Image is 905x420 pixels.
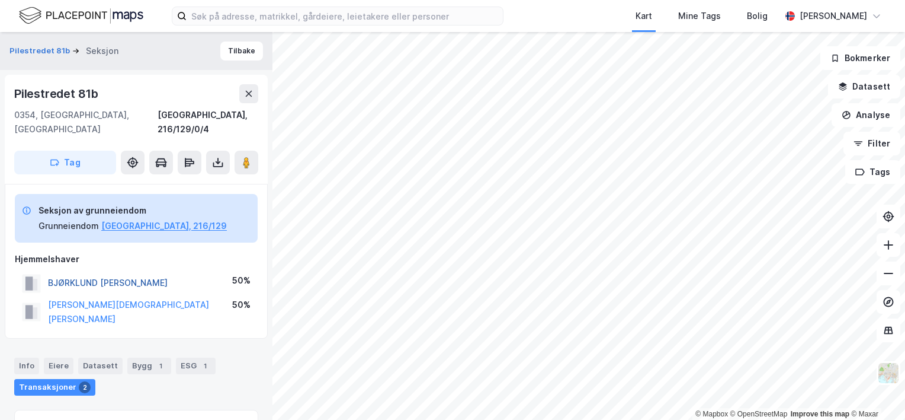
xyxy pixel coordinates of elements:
div: Pilestredet 81b [14,84,101,103]
button: Analyse [832,103,900,127]
div: 50% [232,273,251,288]
button: [GEOGRAPHIC_DATA], 216/129 [101,219,227,233]
iframe: Chat Widget [846,363,905,420]
div: Transaksjoner [14,379,95,396]
div: Datasett [78,358,123,374]
img: Z [877,362,900,384]
div: Eiere [44,358,73,374]
button: Tags [845,160,900,184]
button: Bokmerker [820,46,900,70]
div: Seksjon [86,44,118,58]
div: Hjemmelshaver [15,252,258,266]
div: [GEOGRAPHIC_DATA], 216/129/0/4 [158,108,258,136]
input: Søk på adresse, matrikkel, gårdeiere, leietakere eller personer [187,7,503,25]
button: Tilbake [220,42,263,61]
div: Kontrollprogram for chat [846,363,905,420]
button: Filter [843,132,900,155]
a: Mapbox [695,410,728,418]
button: Datasett [828,75,900,98]
div: 1 [199,360,211,372]
div: Kart [636,9,652,23]
div: ESG [176,358,216,374]
button: Pilestredet 81b [9,45,72,57]
div: Bolig [747,9,768,23]
div: 0354, [GEOGRAPHIC_DATA], [GEOGRAPHIC_DATA] [14,108,158,136]
div: Seksjon av grunneiendom [38,203,227,218]
a: OpenStreetMap [730,410,788,418]
div: [PERSON_NAME] [800,9,867,23]
div: 1 [155,360,166,372]
img: logo.f888ab2527a4732fd821a326f86c7f29.svg [19,5,143,26]
a: Improve this map [791,410,849,418]
button: Tag [14,151,116,174]
div: 50% [232,298,251,312]
div: Grunneiendom [38,219,99,233]
div: Info [14,358,39,374]
div: Bygg [127,358,171,374]
div: Mine Tags [678,9,721,23]
div: 2 [79,381,91,393]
